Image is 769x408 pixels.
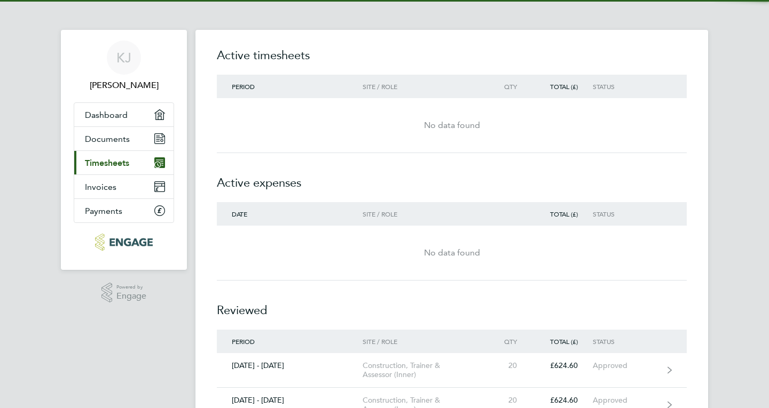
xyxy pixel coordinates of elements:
[363,210,485,218] div: Site / Role
[85,206,122,216] span: Payments
[593,83,658,90] div: Status
[593,396,658,405] div: Approved
[95,234,152,251] img: morganhunt-logo-retina.png
[116,51,131,65] span: KJ
[485,396,532,405] div: 20
[217,153,687,202] h2: Active expenses
[116,283,146,292] span: Powered by
[593,361,658,370] div: Approved
[74,175,174,198] a: Invoices
[85,134,130,144] span: Documents
[217,281,687,330] h2: Reviewed
[217,361,363,370] div: [DATE] - [DATE]
[485,338,532,345] div: Qty
[74,234,174,251] a: Go to home page
[217,47,687,75] h2: Active timesheets
[593,210,658,218] div: Status
[593,338,658,345] div: Status
[74,79,174,92] span: Karl Jans
[74,199,174,222] a: Payments
[485,83,532,90] div: Qty
[532,338,593,345] div: Total (£)
[74,103,174,126] a: Dashboard
[116,292,146,301] span: Engage
[532,396,593,405] div: £624.60
[217,210,363,218] div: Date
[363,83,485,90] div: Site / Role
[85,182,116,192] span: Invoices
[363,361,485,379] div: Construction, Trainer & Assessor (Inner)
[217,246,687,259] div: No data found
[232,82,255,91] span: Period
[101,283,147,303] a: Powered byEngage
[485,361,532,370] div: 20
[532,210,593,218] div: Total (£)
[217,353,687,388] a: [DATE] - [DATE]Construction, Trainer & Assessor (Inner)20£624.60Approved
[85,110,128,120] span: Dashboard
[85,158,129,168] span: Timesheets
[74,127,174,150] a: Documents
[363,338,485,345] div: Site / Role
[232,337,255,346] span: Period
[74,41,174,92] a: KJ[PERSON_NAME]
[217,396,363,405] div: [DATE] - [DATE]
[61,30,187,270] nav: Main navigation
[532,361,593,370] div: £624.60
[532,83,593,90] div: Total (£)
[74,151,174,174] a: Timesheets
[217,119,687,132] div: No data found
